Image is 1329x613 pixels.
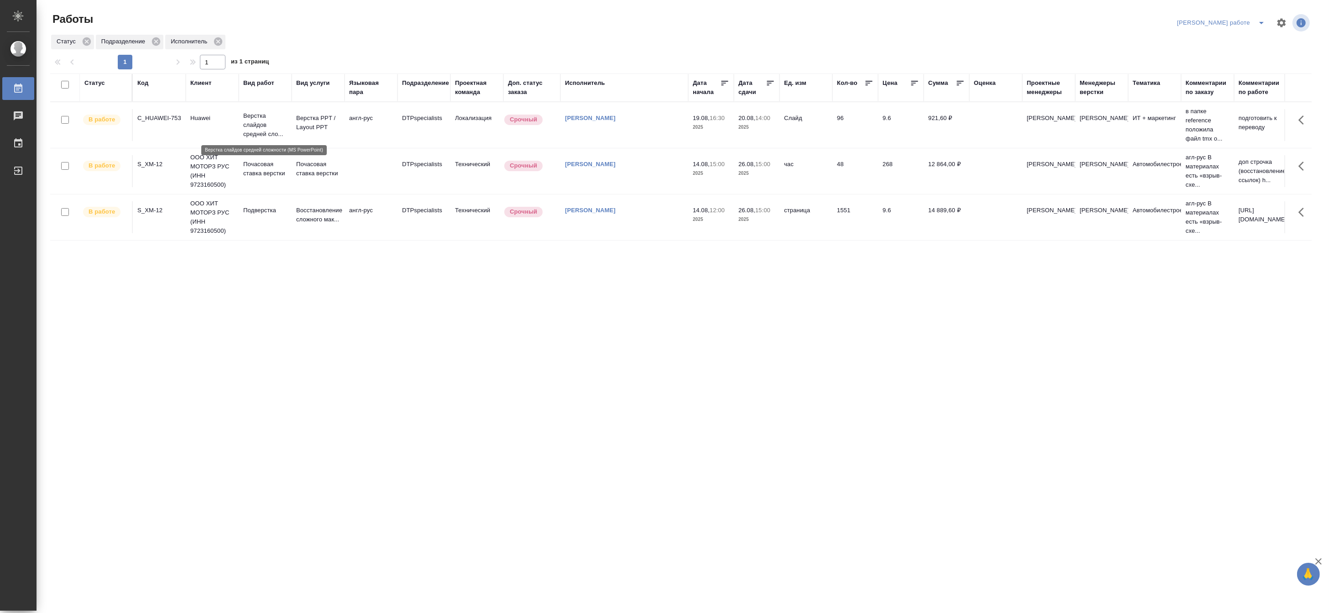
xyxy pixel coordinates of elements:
td: час [780,155,832,187]
p: Восстановление сложного мак... [296,206,340,224]
div: Доп. статус заказа [508,79,556,97]
div: Подразделение [402,79,449,88]
span: 🙏 [1301,565,1316,584]
span: Посмотреть информацию [1292,14,1312,31]
button: Здесь прячутся важные кнопки [1293,155,1315,177]
p: 20.08, [738,115,755,121]
p: агл-рус В материалах есть «взрыв-схе... [1186,153,1230,189]
p: 14:00 [755,115,770,121]
p: 26.08, [738,161,755,168]
div: Клиент [190,79,211,88]
p: 2025 [738,123,775,132]
p: [PERSON_NAME] [1080,114,1124,123]
span: Настроить таблицу [1271,12,1292,34]
div: Ед. изм [784,79,806,88]
a: [PERSON_NAME] [565,161,616,168]
p: [PERSON_NAME] [1080,160,1124,169]
p: 14.08, [693,161,710,168]
td: англ-рус [345,201,398,233]
div: split button [1175,16,1271,30]
div: Кол-во [837,79,858,88]
p: ООО ХИТ МОТОРЗ РУС (ИНН 9723160500) [190,153,234,189]
p: 14.08, [693,207,710,214]
p: Почасовая ставка верстки [296,160,340,178]
p: ООО ХИТ МОТОРЗ РУС (ИНН 9723160500) [190,199,234,236]
td: 12 864,00 ₽ [924,155,969,187]
p: в папке reference положила файл tmx о... [1186,107,1230,143]
p: В работе [89,115,115,124]
p: ИТ + маркетинг [1133,114,1177,123]
div: Языковая пара [349,79,393,97]
p: 2025 [693,215,729,224]
p: 15:00 [755,207,770,214]
p: 2025 [693,123,729,132]
a: [PERSON_NAME] [565,207,616,214]
p: Срочный [510,161,537,170]
td: 1551 [832,201,878,233]
div: Комментарии по работе [1239,79,1282,97]
p: 19.08, [693,115,710,121]
td: 268 [878,155,924,187]
div: Исполнитель [165,35,225,49]
td: 48 [832,155,878,187]
div: Сумма [928,79,948,88]
div: Вид услуги [296,79,330,88]
span: из 1 страниц [231,56,269,69]
p: [URL][DOMAIN_NAME].. [1239,206,1282,224]
p: 15:00 [755,161,770,168]
div: Комментарии по заказу [1186,79,1230,97]
p: Срочный [510,115,537,124]
div: Исполнитель выполняет работу [82,114,127,126]
div: Подразделение [96,35,163,49]
p: Подразделение [101,37,148,46]
td: 921,60 ₽ [924,109,969,141]
p: 2025 [738,169,775,178]
p: доп строчка (восстановление ссылок) h... [1239,157,1282,185]
div: S_XM-12 [137,206,181,215]
div: Проектная команда [455,79,499,97]
td: англ-рус [345,109,398,141]
div: S_XM-12 [137,160,181,169]
div: Код [137,79,148,88]
a: [PERSON_NAME] [565,115,616,121]
p: В работе [89,207,115,216]
p: 12:00 [710,207,725,214]
p: Huawei [190,114,234,123]
button: 🙏 [1297,563,1320,586]
div: Исполнитель выполняет работу [82,160,127,172]
td: DTPspecialists [398,201,450,233]
p: Статус [57,37,79,46]
p: подготовить к переводу [1239,114,1282,132]
p: Верстка слайдов средней сло... [243,111,287,139]
p: Срочный [510,207,537,216]
td: [PERSON_NAME] [1022,109,1075,141]
div: Статус [84,79,105,88]
td: 96 [832,109,878,141]
p: Автомобилестроение [1133,206,1177,215]
td: Локализация [450,109,503,141]
td: Слайд [780,109,832,141]
td: [PERSON_NAME] [1022,155,1075,187]
div: Проектные менеджеры [1027,79,1071,97]
p: В работе [89,161,115,170]
td: Технический [450,155,503,187]
td: DTPspecialists [398,155,450,187]
td: 9.6 [878,109,924,141]
td: 14 889,60 ₽ [924,201,969,233]
p: Верстка PPT / Layout PPT [296,114,340,132]
span: Работы [50,12,93,26]
p: Автомобилестроение [1133,160,1177,169]
p: 15:00 [710,161,725,168]
p: 2025 [693,169,729,178]
div: Тематика [1133,79,1160,88]
div: Дата начала [693,79,720,97]
p: [PERSON_NAME] [1080,206,1124,215]
p: 16:30 [710,115,725,121]
td: [PERSON_NAME] [1022,201,1075,233]
td: Технический [450,201,503,233]
div: Вид работ [243,79,274,88]
div: Исполнитель выполняет работу [82,206,127,218]
button: Здесь прячутся важные кнопки [1293,109,1315,131]
p: Почасовая ставка верстки [243,160,287,178]
td: страница [780,201,832,233]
